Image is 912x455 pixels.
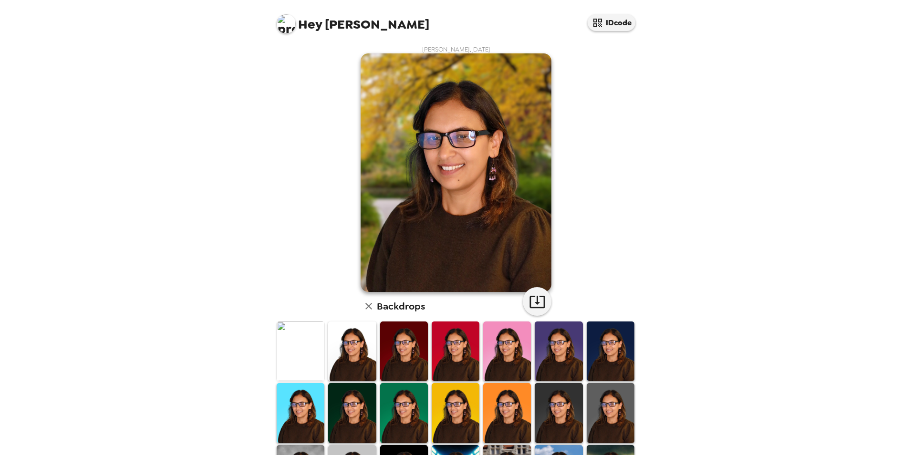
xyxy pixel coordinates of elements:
h6: Backdrops [377,299,425,314]
button: IDcode [588,14,635,31]
span: [PERSON_NAME] [277,10,429,31]
span: Hey [298,16,322,33]
img: Original [277,321,324,381]
span: [PERSON_NAME] , [DATE] [422,45,490,53]
img: profile pic [277,14,296,33]
img: user [361,53,551,292]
